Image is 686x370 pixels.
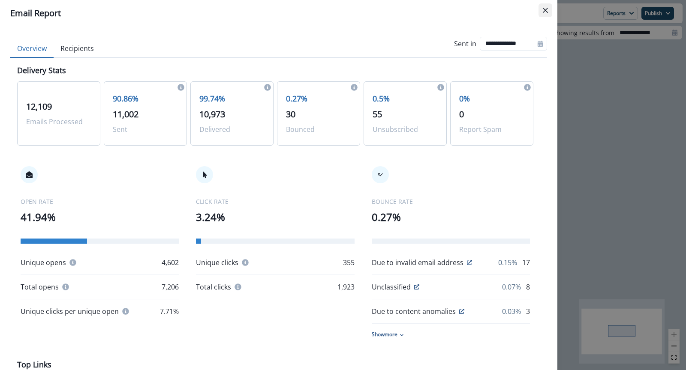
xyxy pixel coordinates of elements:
[113,124,178,134] p: Sent
[199,93,265,104] p: 99.74%
[26,101,52,112] span: 12,109
[160,306,179,316] p: 7.71%
[196,197,354,206] p: CLICK RATE
[162,282,179,292] p: 7,206
[337,282,355,292] p: 1,923
[196,257,238,268] p: Unique clicks
[21,197,179,206] p: OPEN RATE
[522,257,530,268] p: 17
[113,108,138,120] span: 11,002
[162,257,179,268] p: 4,602
[113,93,178,104] p: 90.86%
[199,124,265,134] p: Delivered
[21,306,119,316] p: Unique clicks per unique open
[372,306,456,316] p: Due to content anomalies
[454,39,476,49] p: Sent in
[21,282,59,292] p: Total opens
[539,3,552,17] button: Close
[373,108,382,120] span: 55
[372,257,463,268] p: Due to invalid email address
[459,124,524,134] p: Report Spam
[502,306,521,316] p: 0.03%
[372,331,397,338] p: Show more
[526,282,530,292] p: 8
[459,93,524,104] p: 0%
[196,282,231,292] p: Total clicks
[286,124,351,134] p: Bounced
[498,257,517,268] p: 0.15%
[372,282,411,292] p: Unclassified
[526,306,530,316] p: 3
[459,108,464,120] span: 0
[286,93,351,104] p: 0.27%
[373,124,438,134] p: Unsubscribed
[26,116,91,127] p: Emails Processed
[21,257,66,268] p: Unique opens
[502,282,521,292] p: 0.07%
[286,108,295,120] span: 30
[10,40,54,58] button: Overview
[343,257,355,268] p: 355
[10,7,547,20] div: Email Report
[373,93,438,104] p: 0.5%
[196,209,354,225] p: 3.24%
[17,65,66,76] p: Delivery Stats
[372,209,530,225] p: 0.27%
[199,108,225,120] span: 10,973
[54,40,101,58] button: Recipients
[21,209,179,225] p: 41.94%
[372,197,530,206] p: BOUNCE RATE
